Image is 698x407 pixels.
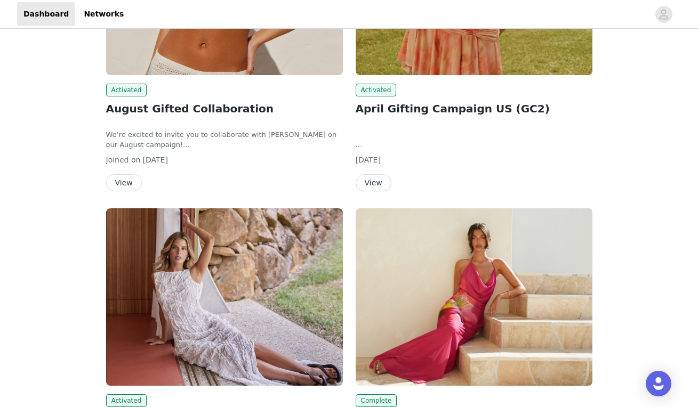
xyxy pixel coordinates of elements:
a: Networks [77,2,130,26]
span: Complete [356,394,397,407]
span: Joined on [106,156,141,164]
a: View [356,179,391,187]
span: [DATE] [143,156,168,164]
h2: August Gifted Collaboration [106,101,343,117]
button: View [356,174,391,191]
h2: April Gifting Campaign US (GC2) [356,101,592,117]
span: Activated [106,394,147,407]
button: View [106,174,142,191]
span: [DATE] [356,156,381,164]
span: Activated [356,84,397,96]
img: Peppermayo AUS [106,208,343,386]
div: Open Intercom Messenger [646,371,671,396]
div: avatar [659,6,669,23]
a: Dashboard [17,2,75,26]
span: Activated [106,84,147,96]
a: View [106,179,142,187]
p: We’re excited to invite you to collaborate with [PERSON_NAME] on our August campaign! [106,129,343,150]
img: Peppermayo USA [356,208,592,386]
